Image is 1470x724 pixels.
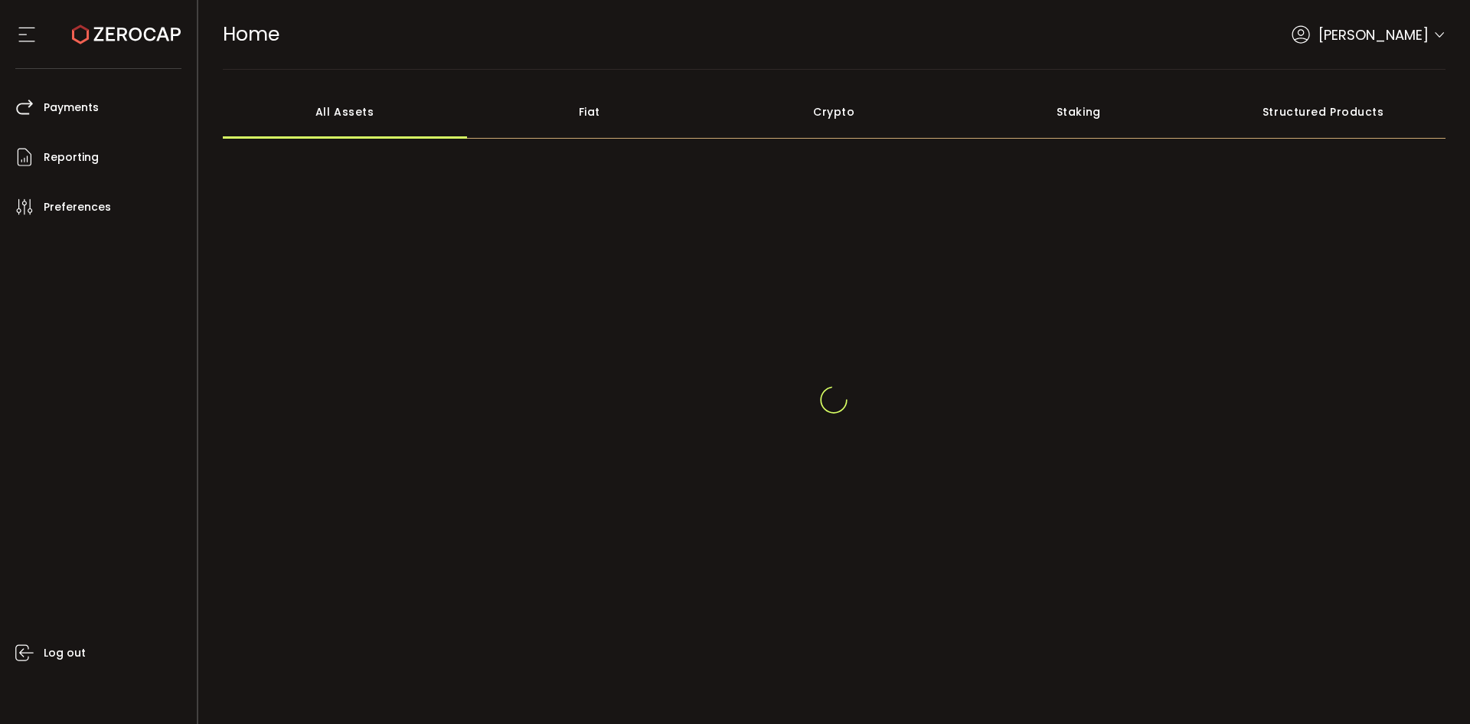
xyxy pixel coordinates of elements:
[44,642,86,664] span: Log out
[712,85,957,139] div: Crypto
[956,85,1201,139] div: Staking
[1318,25,1429,45] span: [PERSON_NAME]
[44,97,99,119] span: Payments
[44,196,111,218] span: Preferences
[44,146,99,169] span: Reporting
[223,85,468,139] div: All Assets
[467,85,712,139] div: Fiat
[1201,85,1446,139] div: Structured Products
[223,21,279,48] span: Home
